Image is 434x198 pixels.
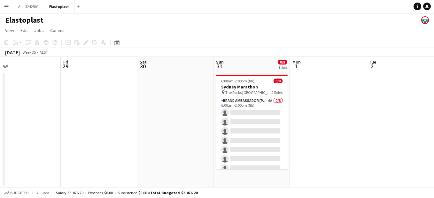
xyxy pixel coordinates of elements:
[40,50,48,55] div: AEST
[20,27,28,33] span: Edit
[34,27,44,33] span: Jobs
[13,0,44,13] button: Aldi 3242501
[32,26,46,34] a: Jobs
[50,27,65,33] span: Comms
[56,190,198,195] div: Salary $3 076.20 + Expenses $0.00 + Subsistence $0.00 =
[44,0,74,13] button: Elastoplast
[5,15,43,25] h1: Elastoplast
[421,16,429,24] app-user-avatar: Kristin Kenneally
[21,50,37,55] span: Week 35
[5,27,14,33] span: View
[18,26,30,34] a: Edit
[150,190,198,195] span: Total Budgeted $3 076.20
[5,49,20,56] div: [DATE]
[35,190,50,195] span: All jobs
[48,26,67,34] a: Comms
[3,26,17,34] a: View
[3,189,30,196] button: Budgeted
[10,191,29,195] span: Budgeted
